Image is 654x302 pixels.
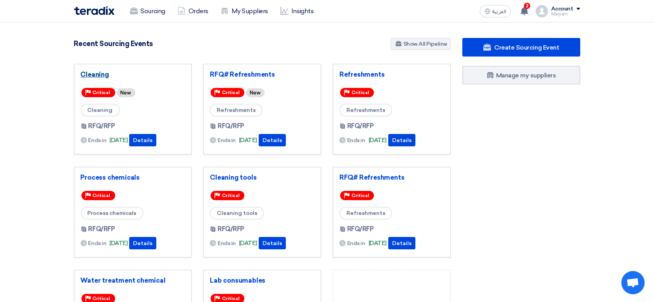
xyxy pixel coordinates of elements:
span: Critical [222,193,240,198]
span: RFQ/RFP [88,225,115,234]
button: العربية [480,5,511,17]
button: Details [129,134,156,146]
span: Cleaning tools [210,207,264,220]
button: Details [388,134,415,146]
a: Manage my suppliers [462,66,580,84]
span: Critical [351,193,369,198]
div: Open chat [621,271,645,294]
button: Details [388,237,415,249]
img: Teradix logo [74,6,114,15]
a: Show All Pipeline [391,38,451,50]
a: RFQ# Refreshments [210,70,315,78]
a: RFQ# Refreshments [339,173,444,181]
span: [DATE] [109,136,128,145]
div: Maryam [551,12,580,16]
h4: Recent Sourcing Events [74,39,153,48]
img: profile_test.png [536,5,548,17]
span: [DATE] [239,136,257,145]
span: Refreshments [339,104,392,117]
span: Cleaning [81,104,120,117]
a: Insights [274,3,320,20]
span: Critical [222,90,240,95]
span: Create Sourcing Event [494,44,559,51]
a: Cleaning [81,70,185,78]
button: Details [259,134,286,146]
span: RFQ/RFP [347,225,374,234]
span: RFQ/RFP [218,225,244,234]
span: Critical [351,90,369,95]
span: Ends in [347,239,365,247]
a: Refreshments [339,70,444,78]
a: Water treatment chemical [81,276,185,284]
a: Lab consumables [210,276,315,284]
span: Process chemicals [81,207,144,220]
span: Refreshments [339,207,392,220]
span: RFQ/RFP [347,122,374,131]
span: العربية [492,9,506,14]
span: Ends in [88,239,107,247]
div: New [117,88,135,97]
span: [DATE] [239,239,257,248]
span: [DATE] [369,239,387,248]
span: 2 [524,3,530,9]
button: Details [259,237,286,249]
a: My Suppliers [215,3,274,20]
span: Ends in [347,136,365,144]
span: [DATE] [369,136,387,145]
span: Refreshments [210,104,263,117]
span: RFQ/RFP [88,122,115,131]
span: [DATE] [109,239,128,248]
div: Account [551,6,573,12]
span: Ends in [88,136,107,144]
span: RFQ/RFP [218,122,244,131]
a: Process chemicals [81,173,185,181]
div: New [246,88,265,97]
a: Sourcing [124,3,171,20]
a: Cleaning tools [210,173,315,181]
span: Critical [222,296,240,301]
a: Orders [171,3,215,20]
span: Critical [93,296,111,301]
span: Ends in [218,239,236,247]
span: Ends in [218,136,236,144]
span: Critical [93,193,111,198]
button: Details [129,237,156,249]
span: Critical [93,90,111,95]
